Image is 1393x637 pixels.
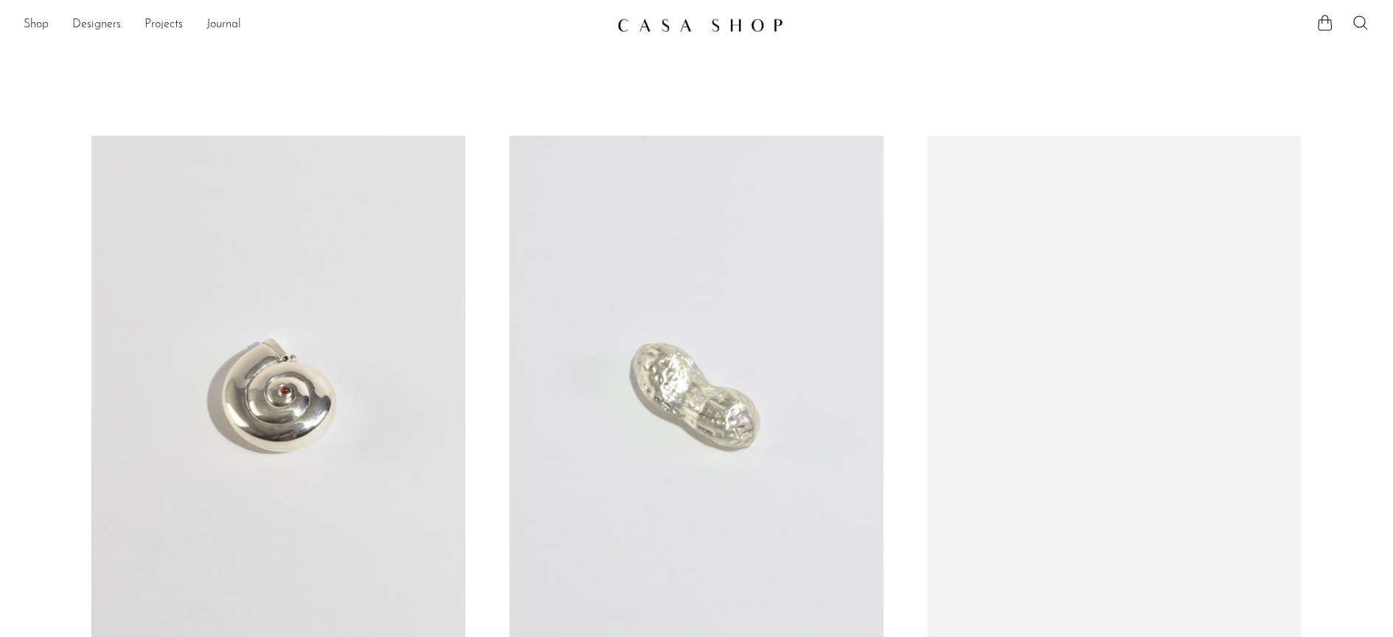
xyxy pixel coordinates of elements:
a: Designers [72,15,121,35]
a: Journal [206,15,241,35]
ul: NEW HEADER MENU [24,13,605,38]
a: Projects [145,15,183,35]
a: Shop [24,15,49,35]
nav: Desktop navigation [24,13,605,38]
